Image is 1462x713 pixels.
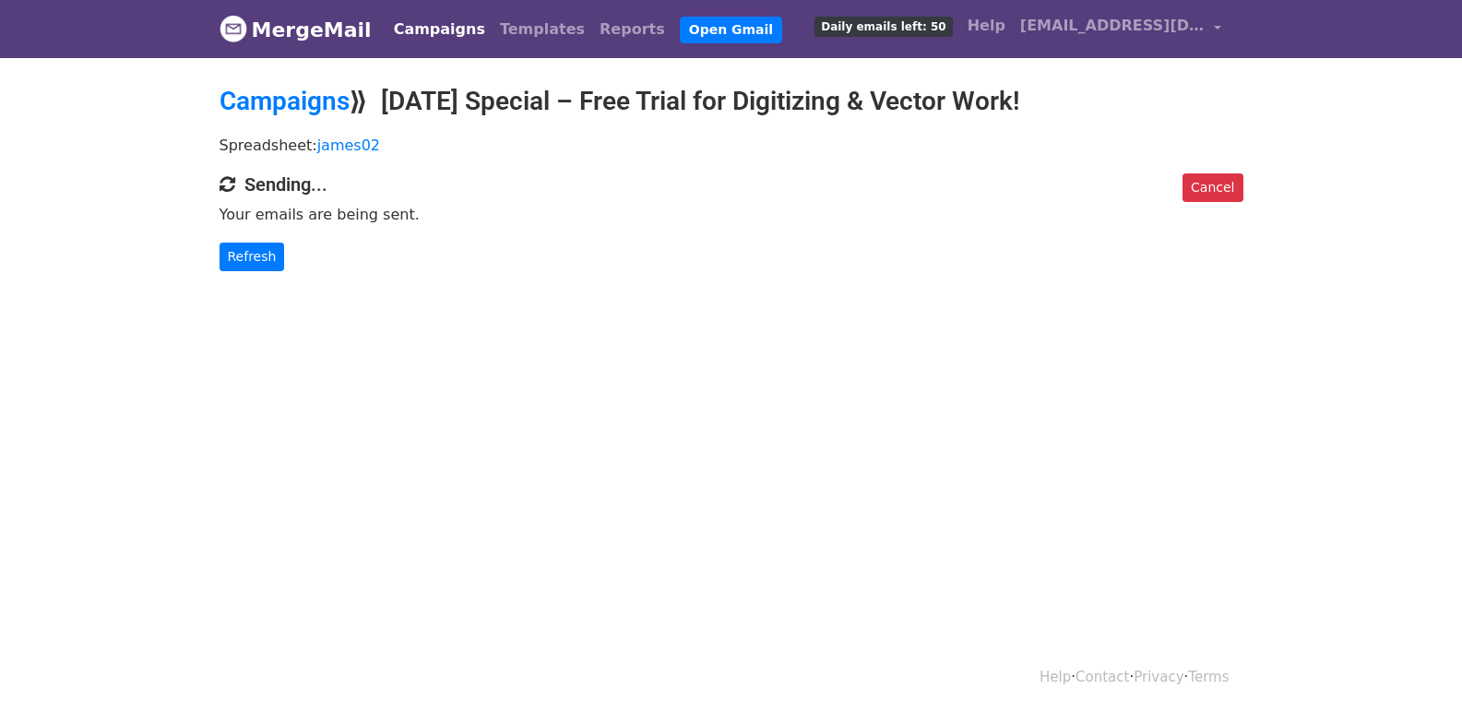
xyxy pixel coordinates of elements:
a: Templates [493,11,592,48]
a: Privacy [1134,669,1183,685]
a: Help [960,7,1013,44]
a: Terms [1188,669,1229,685]
span: Daily emails left: 50 [814,17,952,37]
a: Campaigns [220,86,350,116]
a: Refresh [220,243,285,271]
a: Campaigns [386,11,493,48]
a: Cancel [1183,173,1242,202]
a: james02 [317,137,380,154]
span: [EMAIL_ADDRESS][DOMAIN_NAME] [1020,15,1205,37]
a: MergeMail [220,10,372,49]
h4: Sending... [220,173,1243,196]
a: [EMAIL_ADDRESS][DOMAIN_NAME] [1013,7,1229,51]
a: Open Gmail [680,17,782,43]
p: Your emails are being sent. [220,205,1243,224]
a: Reports [592,11,672,48]
img: MergeMail logo [220,15,247,42]
a: Contact [1076,669,1129,685]
h2: ⟫ [DATE] Special – Free Trial for Digitizing & Vector Work! [220,86,1243,117]
a: Daily emails left: 50 [807,7,959,44]
a: Help [1040,669,1071,685]
p: Spreadsheet: [220,136,1243,155]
